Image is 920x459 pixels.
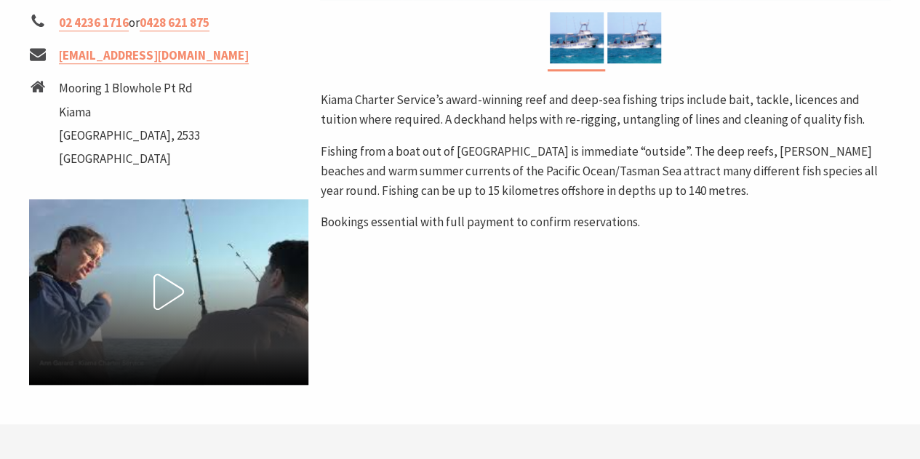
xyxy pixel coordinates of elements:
img: Fishing charters aboard Kostalota from Kiama [550,12,604,63]
li: or [30,13,309,33]
li: Mooring 1 Blowhole Pt Rd [59,79,200,98]
img: Fishing charters aboard Kostalota from Kiama [607,12,661,63]
a: 0428 621 875 [140,15,209,31]
li: [GEOGRAPHIC_DATA], 2533 [59,126,200,145]
p: Kiama Charter Service’s award-winning reef and deep-sea fishing trips include bait, tackle, licen... [320,90,890,129]
li: [GEOGRAPHIC_DATA] [59,149,200,169]
p: Fishing from a boat out of [GEOGRAPHIC_DATA] is immediate “outside”. The deep reefs, [PERSON_NAME... [320,142,890,201]
a: [EMAIL_ADDRESS][DOMAIN_NAME] [59,47,249,64]
p: Bookings essential with full payment to confirm reservations. [320,212,890,232]
a: 02 4236 1716 [59,15,129,31]
li: Kiama [59,103,200,122]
